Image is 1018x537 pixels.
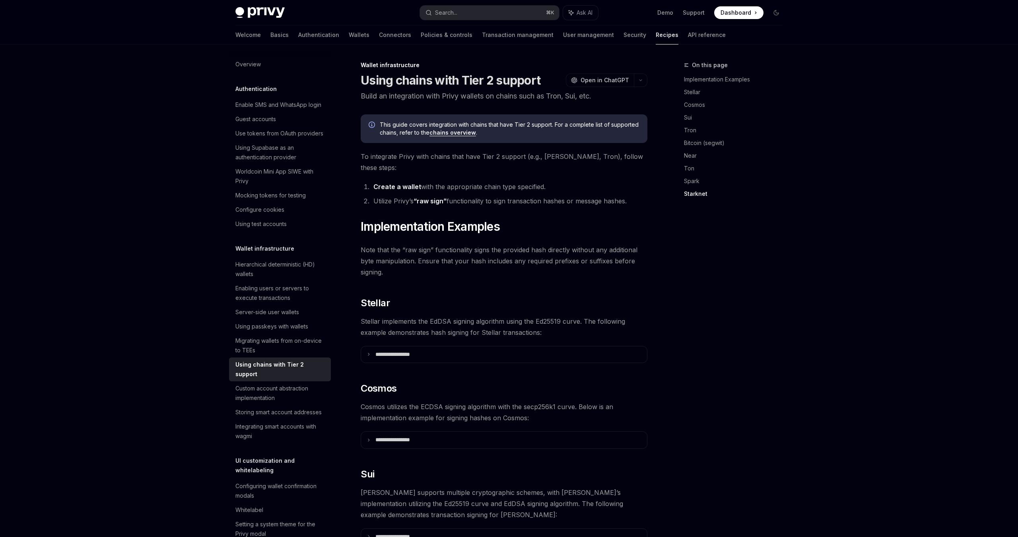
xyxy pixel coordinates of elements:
span: Cosmos utilizes the ECDSA signing algorithm with the secp256k1 curve. Below is an implementation ... [361,401,647,423]
h5: UI customization and whitelabeling [235,456,331,475]
span: Sui [361,468,374,481]
button: Toggle dark mode [770,6,783,19]
li: with the appropriate chain type specified. [371,181,647,192]
a: Tron [684,124,789,137]
a: Using Supabase as an authentication provider [229,141,331,164]
a: Create a wallet [373,183,421,191]
h1: Using chains with Tier 2 support [361,73,540,87]
a: Basics [270,25,289,44]
div: Integrating smart accounts with wagmi [235,422,326,441]
div: Whitelabel [235,505,263,515]
a: Custom account abstraction implementation [229,381,331,405]
a: Connectors [379,25,411,44]
div: Use tokens from OAuth providers [235,129,323,138]
span: Cosmos [361,382,396,395]
a: Near [684,149,789,162]
div: Wallet infrastructure [361,61,647,69]
p: Build an integration with Privy wallets on chains such as Tron, Sui, etc. [361,91,647,102]
a: Security [624,25,646,44]
a: Recipes [656,25,678,44]
span: Ask AI [577,9,593,17]
a: Bitcoin (segwit) [684,137,789,149]
div: Mocking tokens for testing [235,191,306,200]
a: API reference [688,25,726,44]
a: Authentication [298,25,339,44]
a: Stellar [684,86,789,99]
div: Storing smart account addresses [235,408,322,417]
a: Whitelabel [229,503,331,517]
div: Configure cookies [235,205,284,214]
button: Ask AI [563,6,598,20]
div: Overview [235,60,261,69]
a: Overview [229,57,331,71]
button: Open in ChatGPT [566,73,634,87]
button: Search...⌘K [420,6,559,20]
span: Stellar [361,297,390,309]
div: Using chains with Tier 2 support [235,360,326,379]
div: Enable SMS and WhatsApp login [235,100,321,110]
div: Migrating wallets from on-device to TEEs [235,336,326,355]
span: Dashboard [721,9,751,17]
a: Spark [684,175,789,187]
div: Enabling users or servers to execute transactions [235,284,326,303]
a: Ton [684,162,789,175]
a: Configure cookies [229,203,331,217]
a: Server-side user wallets [229,305,331,319]
span: [PERSON_NAME] supports multiple cryptographic schemes, with [PERSON_NAME]’s implementation utiliz... [361,487,647,520]
a: User management [563,25,614,44]
a: Mocking tokens for testing [229,188,331,203]
div: Using Supabase as an authentication provider [235,143,326,162]
a: “raw sign” [414,197,447,205]
div: Guest accounts [235,114,276,124]
div: Configuring wallet confirmation modals [235,481,326,500]
img: dark logo [235,7,285,18]
li: Utilize Privy’s functionality to sign transaction hashes or message hashes. [371,195,647,207]
a: Support [683,9,705,17]
a: Wallets [349,25,369,44]
span: This guide covers integration with chains that have Tier 2 support. For a complete list of suppor... [380,121,639,137]
div: Hierarchical deterministic (HD) wallets [235,260,326,279]
a: Starknet [684,187,789,200]
a: Integrating smart accounts with wagmi [229,419,331,443]
svg: Info [369,122,377,129]
a: Use tokens from OAuth providers [229,126,331,141]
a: chains overview [429,129,476,136]
span: Open in ChatGPT [581,76,629,84]
span: To integrate Privy with chains that have Tier 2 support (e.g., [PERSON_NAME], Tron), follow these... [361,151,647,173]
a: Using chains with Tier 2 support [229,357,331,381]
a: Storing smart account addresses [229,405,331,419]
div: Custom account abstraction implementation [235,384,326,403]
a: Using passkeys with wallets [229,319,331,334]
a: Transaction management [482,25,554,44]
a: Enabling users or servers to execute transactions [229,281,331,305]
div: Using passkeys with wallets [235,322,308,331]
span: ⌘ K [546,10,554,16]
div: Server-side user wallets [235,307,299,317]
h5: Wallet infrastructure [235,244,294,253]
span: Stellar implements the EdDSA signing algorithm using the Ed25519 curve. The following example dem... [361,316,647,338]
a: Dashboard [714,6,763,19]
a: Demo [657,9,673,17]
a: Hierarchical deterministic (HD) wallets [229,257,331,281]
a: Guest accounts [229,112,331,126]
h5: Authentication [235,84,277,94]
a: Configuring wallet confirmation modals [229,479,331,503]
span: On this page [692,60,728,70]
a: Using test accounts [229,217,331,231]
span: Note that the “raw sign” functionality signs the provided hash directly without any additional by... [361,244,647,278]
a: Enable SMS and WhatsApp login [229,98,331,112]
span: Implementation Examples [361,219,500,234]
a: Implementation Examples [684,73,789,86]
div: Search... [435,8,457,17]
a: Cosmos [684,99,789,111]
a: Worldcoin Mini App SIWE with Privy [229,164,331,188]
div: Worldcoin Mini App SIWE with Privy [235,167,326,186]
div: Using test accounts [235,219,287,229]
a: Policies & controls [421,25,472,44]
a: Migrating wallets from on-device to TEEs [229,334,331,357]
a: Welcome [235,25,261,44]
a: Sui [684,111,789,124]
